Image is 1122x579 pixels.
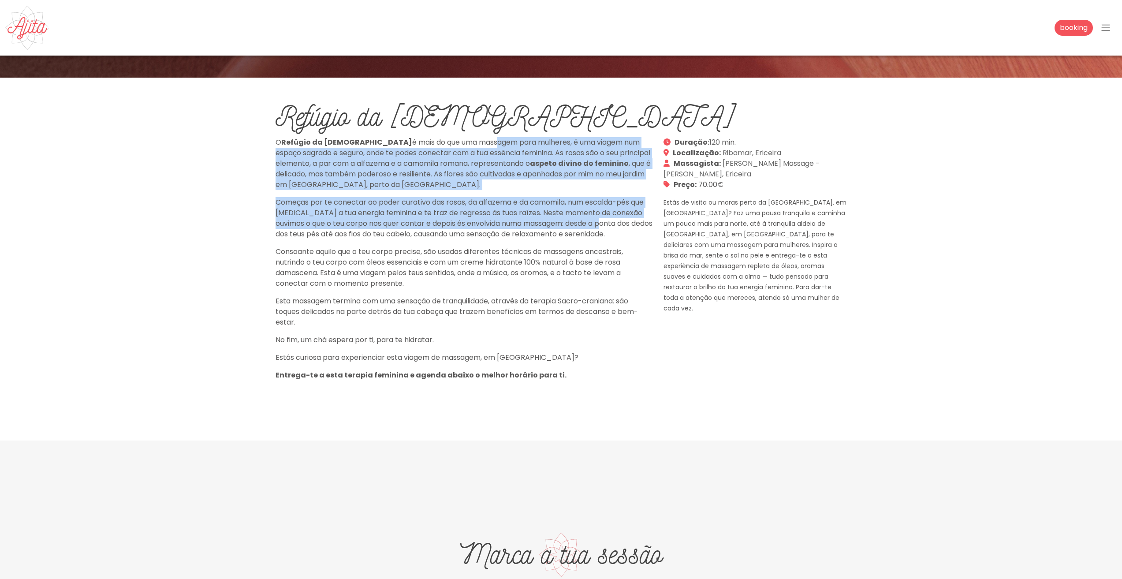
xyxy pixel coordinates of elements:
[717,179,723,190] span: €
[421,538,701,572] h1: Marca a tua sessão
[276,100,847,134] h1: Refúgio da [DEMOGRAPHIC_DATA]
[281,137,412,147] strong: Refúgio da [DEMOGRAPHIC_DATA]
[674,179,697,190] strong: Preço:
[664,158,820,179] a: [PERSON_NAME] Massage - [PERSON_NAME], Ericeira
[276,352,653,363] p: Estás curiosa para experienciar esta viagem de massagem, em [GEOGRAPHIC_DATA]?
[664,137,847,148] li: 120 min.
[276,296,653,328] p: Esta massagem termina com uma sensação de tranquilidade, através da terapia Sacro-craniana: são t...
[1055,20,1093,36] a: booking
[276,370,567,380] strong: Entrega-te a esta terapia feminina e agenda abaixo o melhor horário para ti.
[276,247,653,289] p: Consoante aquilo que o teu corpo precise, são usadas diferentes técnicas de massagens ancestrais,...
[276,137,653,190] p: O é mais do que uma massagem para mulheres, é uma viagem num espaço sagrado e seguro, onde te pod...
[675,137,709,147] strong: Duração:
[530,158,629,168] strong: aspeto divino do feminino
[673,148,721,158] strong: Localização:
[723,148,781,158] a: Ribamar, Ericeira
[5,6,49,50] img: Ajita Feminine Massage - Ribamar, Ericeira
[664,198,846,313] small: Estás de visita ou moras perto da [GEOGRAPHIC_DATA], em [GEOGRAPHIC_DATA]? Faz uma pausa tranquil...
[698,179,723,190] span: 70.00
[674,158,721,168] strong: Massagista:
[276,197,653,239] p: Começas por te conectar ao poder curativo das rosas, da alfazema e da camomila, num escalda-pés q...
[276,335,653,345] p: No fim, um chá espera por ti, para te hidratar.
